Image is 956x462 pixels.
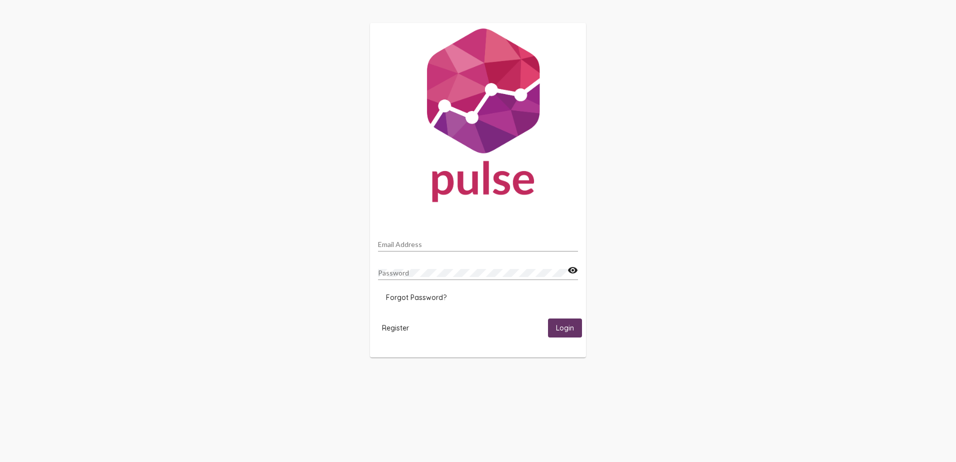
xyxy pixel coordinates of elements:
button: Forgot Password? [378,288,454,306]
img: Pulse For Good Logo [370,23,586,212]
button: Login [548,318,582,337]
mat-icon: visibility [567,264,578,276]
span: Login [556,324,574,333]
button: Register [374,318,417,337]
span: Forgot Password? [386,293,446,302]
span: Register [382,323,409,332]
